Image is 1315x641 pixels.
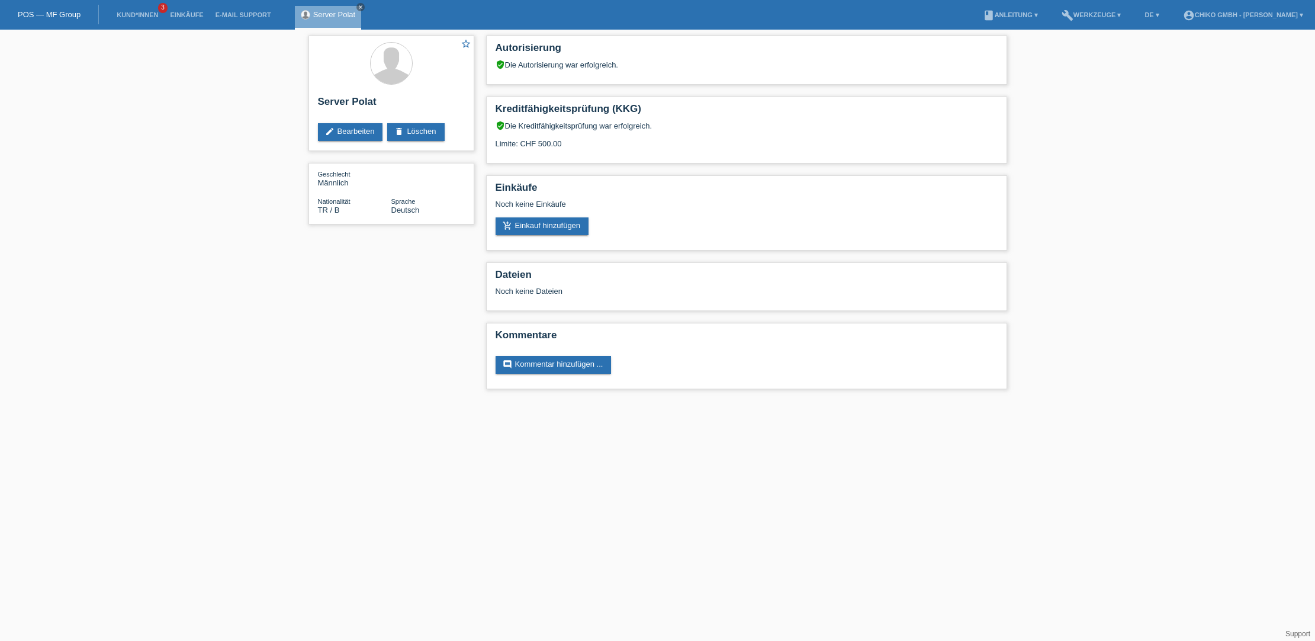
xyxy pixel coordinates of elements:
i: add_shopping_cart [503,221,512,230]
div: Noch keine Einkäufe [496,200,998,217]
i: verified_user [496,121,505,130]
a: DE ▾ [1139,11,1165,18]
h2: Einkäufe [496,182,998,200]
i: account_circle [1183,9,1195,21]
i: comment [503,360,512,369]
span: Nationalität [318,198,351,205]
i: verified_user [496,60,505,69]
a: buildWerkzeuge ▾ [1056,11,1127,18]
a: commentKommentar hinzufügen ... [496,356,612,374]
a: deleteLöschen [387,123,444,141]
div: Die Kreditfähigkeitsprüfung war erfolgreich. Limite: CHF 500.00 [496,121,998,157]
div: Die Autorisierung war erfolgreich. [496,60,998,69]
a: editBearbeiten [318,123,383,141]
a: add_shopping_cartEinkauf hinzufügen [496,217,589,235]
div: Noch keine Dateien [496,287,857,296]
a: Server Polat [313,10,356,19]
div: Männlich [318,169,391,187]
span: Geschlecht [318,171,351,178]
i: star_border [461,39,471,49]
i: build [1062,9,1073,21]
a: account_circleChiko GmbH - [PERSON_NAME] ▾ [1177,11,1309,18]
a: star_border [461,39,471,51]
a: Einkäufe [164,11,209,18]
h2: Server Polat [318,96,465,114]
i: delete [394,127,404,136]
i: book [983,9,995,21]
h2: Kreditfähigkeitsprüfung (KKG) [496,103,998,121]
h2: Autorisierung [496,42,998,60]
i: edit [325,127,335,136]
a: Support [1285,630,1310,638]
a: POS — MF Group [18,10,81,19]
span: Deutsch [391,206,420,214]
h2: Dateien [496,269,998,287]
a: Kund*innen [111,11,164,18]
a: E-Mail Support [210,11,277,18]
span: Sprache [391,198,416,205]
i: close [358,4,364,10]
h2: Kommentare [496,329,998,347]
a: bookAnleitung ▾ [977,11,1044,18]
a: close [356,3,365,11]
span: 3 [158,3,168,13]
span: Türkei / B / 28.04.2004 [318,206,340,214]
